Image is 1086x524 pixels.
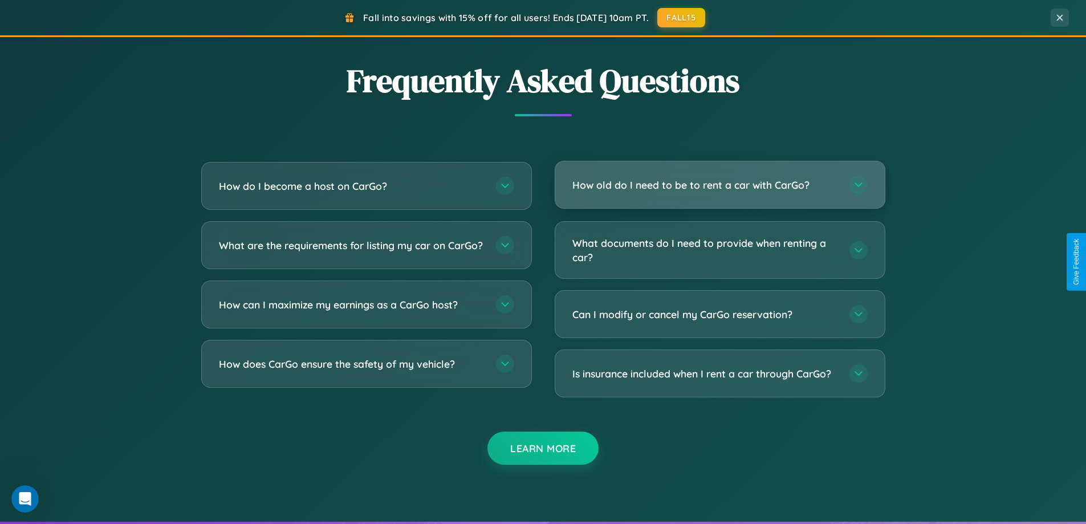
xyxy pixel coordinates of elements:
[572,307,838,322] h3: Can I modify or cancel my CarGo reservation?
[487,432,599,465] button: Learn More
[363,12,649,23] span: Fall into savings with 15% off for all users! Ends [DATE] 10am PT.
[219,238,485,253] h3: What are the requirements for listing my car on CarGo?
[572,178,838,192] h3: How old do I need to be to rent a car with CarGo?
[572,367,838,381] h3: Is insurance included when I rent a car through CarGo?
[219,357,485,371] h3: How does CarGo ensure the safety of my vehicle?
[201,59,885,103] h2: Frequently Asked Questions
[219,298,485,312] h3: How can I maximize my earnings as a CarGo host?
[219,179,485,193] h3: How do I become a host on CarGo?
[1072,239,1080,285] div: Give Feedback
[572,236,838,264] h3: What documents do I need to provide when renting a car?
[11,485,39,513] iframe: Intercom live chat
[657,8,705,27] button: FALL15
